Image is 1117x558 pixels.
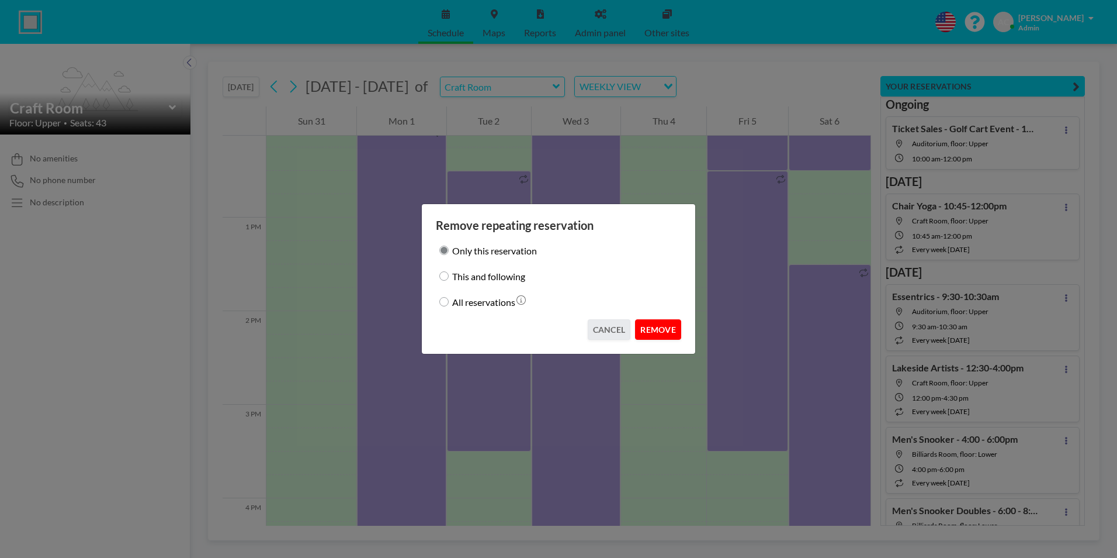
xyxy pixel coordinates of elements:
h3: Remove repeating reservation [436,218,681,233]
button: REMOVE [635,319,681,340]
label: This and following [452,268,525,284]
label: All reservations [452,294,515,310]
label: Only this reservation [452,242,537,259]
button: CANCEL [588,319,631,340]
